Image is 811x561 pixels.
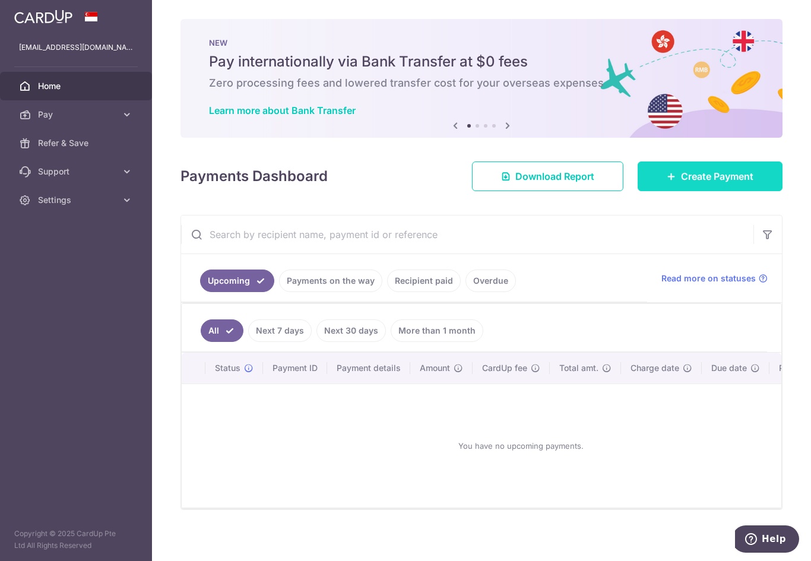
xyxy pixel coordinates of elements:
[38,137,116,149] span: Refer & Save
[735,525,799,555] iframe: Opens a widget where you can find more information
[209,52,754,71] h5: Pay internationally via Bank Transfer at $0 fees
[180,166,328,187] h4: Payments Dashboard
[420,362,450,374] span: Amount
[661,272,768,284] a: Read more on statuses
[38,80,116,92] span: Home
[465,270,516,292] a: Overdue
[327,353,410,383] th: Payment details
[14,9,72,24] img: CardUp
[209,104,356,116] a: Learn more about Bank Transfer
[248,319,312,342] a: Next 7 days
[38,194,116,206] span: Settings
[681,169,753,183] span: Create Payment
[215,362,240,374] span: Status
[638,161,783,191] a: Create Payment
[200,270,274,292] a: Upcoming
[472,161,623,191] a: Download Report
[279,270,382,292] a: Payments on the way
[209,76,754,90] h6: Zero processing fees and lowered transfer cost for your overseas expenses
[201,319,243,342] a: All
[391,319,483,342] a: More than 1 month
[711,362,747,374] span: Due date
[263,353,327,383] th: Payment ID
[209,38,754,47] p: NEW
[482,362,527,374] span: CardUp fee
[181,215,753,253] input: Search by recipient name, payment id or reference
[19,42,133,53] p: [EMAIL_ADDRESS][DOMAIN_NAME]
[387,270,461,292] a: Recipient paid
[316,319,386,342] a: Next 30 days
[38,109,116,121] span: Pay
[38,166,116,178] span: Support
[661,272,756,284] span: Read more on statuses
[515,169,594,183] span: Download Report
[180,19,783,138] img: Bank transfer banner
[631,362,679,374] span: Charge date
[559,362,598,374] span: Total amt.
